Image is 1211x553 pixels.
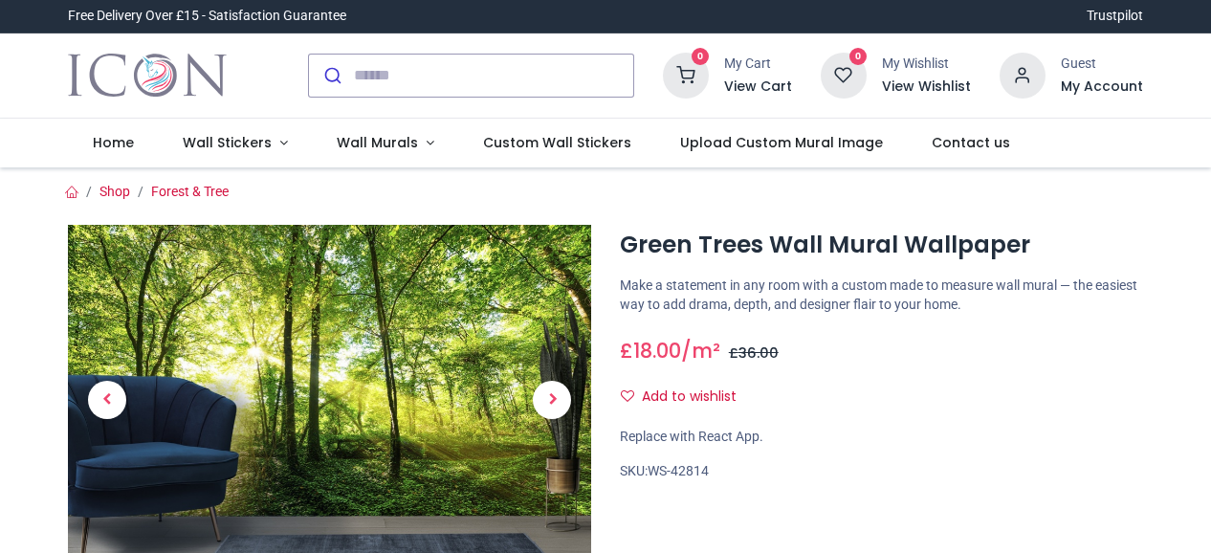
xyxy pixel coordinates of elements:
[932,133,1010,152] span: Contact us
[882,55,971,74] div: My Wishlist
[312,119,458,168] a: Wall Murals
[724,77,792,97] a: View Cart
[692,48,710,66] sup: 0
[513,277,591,522] a: Next
[533,381,571,419] span: Next
[633,337,681,365] span: 18.00
[738,343,779,363] span: 36.00
[663,66,709,81] a: 0
[99,184,130,199] a: Shop
[620,381,753,413] button: Add to wishlistAdd to wishlist
[68,49,226,102] img: Icon Wall Stickers
[724,55,792,74] div: My Cart
[648,463,709,478] span: WS-42814
[849,48,868,66] sup: 0
[681,337,720,365] span: /m²
[1087,7,1143,26] a: Trustpilot
[337,133,418,152] span: Wall Murals
[620,428,1143,447] div: Replace with React App.
[821,66,867,81] a: 0
[183,133,272,152] span: Wall Stickers
[620,229,1143,261] h1: Green Trees Wall Mural Wallpaper
[68,7,346,26] div: Free Delivery Over £15 - Satisfaction Guarantee
[159,119,313,168] a: Wall Stickers
[151,184,229,199] a: Forest & Tree
[620,276,1143,314] p: Make a statement in any room with a custom made to measure wall mural — the easiest way to add dr...
[88,381,126,419] span: Previous
[1061,55,1143,74] div: Guest
[1061,77,1143,97] a: My Account
[68,277,146,522] a: Previous
[680,133,883,152] span: Upload Custom Mural Image
[729,343,779,363] span: £
[620,462,1143,481] div: SKU:
[483,133,631,152] span: Custom Wall Stickers
[93,133,134,152] span: Home
[882,77,971,97] a: View Wishlist
[68,49,226,102] a: Logo of Icon Wall Stickers
[620,337,681,365] span: £
[621,389,634,403] i: Add to wishlist
[309,55,354,97] button: Submit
